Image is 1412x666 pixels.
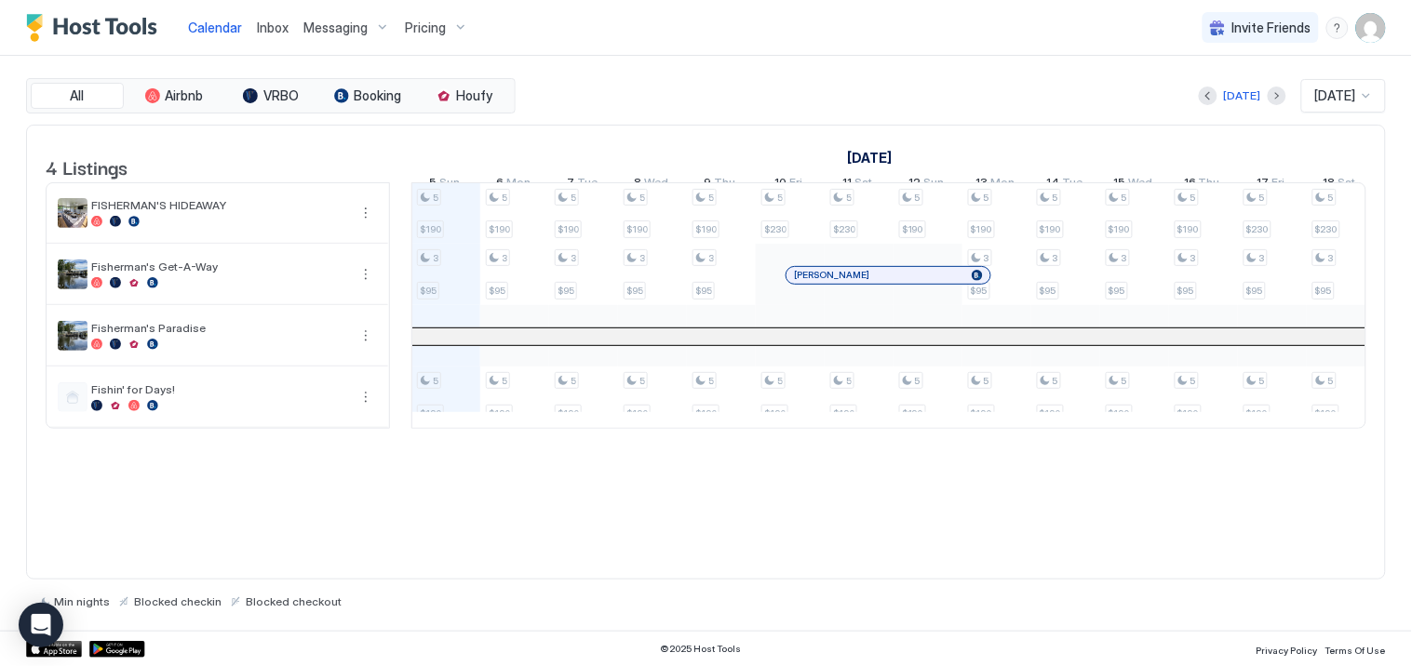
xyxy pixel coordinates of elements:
[1328,192,1334,204] span: 5
[833,407,854,420] span: $190
[54,594,110,608] span: Min nights
[1315,285,1332,297] span: $95
[558,407,579,420] span: $190
[425,171,465,198] a: October 5, 2025
[1040,223,1061,235] span: $190
[630,171,674,198] a: October 8, 2025
[1177,407,1199,420] span: $190
[708,252,714,264] span: 3
[1180,171,1226,198] a: October 16, 2025
[771,171,808,198] a: October 10, 2025
[558,223,579,235] span: $190
[263,87,299,104] span: VRBO
[855,175,873,194] span: Sat
[257,18,289,37] a: Inbox
[1356,13,1386,43] div: User profile
[695,223,717,235] span: $190
[246,594,342,608] span: Blocked checkout
[1199,87,1217,105] button: Previous month
[188,18,242,37] a: Calendar
[902,407,923,420] span: $190
[1232,20,1311,36] span: Invite Friends
[1328,252,1334,264] span: 3
[418,83,511,109] button: Houfy
[1257,639,1318,659] a: Privacy Policy
[489,223,510,235] span: $190
[420,285,437,297] span: $95
[915,192,921,204] span: 5
[502,375,507,387] span: 5
[1185,175,1197,194] span: 16
[1320,171,1362,198] a: October 18, 2025
[1268,87,1286,105] button: Next month
[1042,171,1088,198] a: October 14, 2025
[26,641,82,658] a: App Store
[1259,252,1265,264] span: 3
[31,83,124,109] button: All
[89,641,145,658] a: Google Play Store
[777,192,783,204] span: 5
[1122,252,1127,264] span: 3
[502,192,507,204] span: 5
[1122,192,1127,204] span: 5
[433,252,438,264] span: 3
[1200,175,1221,194] span: Thu
[405,20,446,36] span: Pricing
[626,407,648,420] span: $190
[971,285,988,297] span: $95
[794,269,869,281] span: [PERSON_NAME]
[1325,645,1386,656] span: Terms Of Use
[430,175,437,194] span: 5
[58,321,87,351] div: listing image
[909,175,921,194] span: 12
[91,382,347,396] span: Fishin' for Days!
[639,192,645,204] span: 5
[355,325,377,347] div: menu
[695,285,712,297] span: $95
[626,285,643,297] span: $95
[661,643,742,655] span: © 2025 Host Tools
[1040,285,1056,297] span: $95
[1129,175,1153,194] span: Wed
[1190,375,1196,387] span: 5
[1315,87,1356,104] span: [DATE]
[626,223,648,235] span: $190
[571,192,576,204] span: 5
[1177,223,1199,235] span: $190
[91,198,347,212] span: FISHERMAN'S HIDEAWAY
[492,171,536,198] a: October 6, 2025
[1328,375,1334,387] span: 5
[924,175,945,194] span: Sun
[558,285,574,297] span: $95
[321,83,414,109] button: Booking
[1109,223,1130,235] span: $190
[1109,285,1125,297] span: $95
[777,375,783,387] span: 5
[224,83,317,109] button: VRBO
[433,192,438,204] span: 5
[1257,175,1270,194] span: 17
[303,20,368,36] span: Messaging
[984,192,989,204] span: 5
[571,252,576,264] span: 3
[355,87,402,104] span: Booking
[1053,375,1058,387] span: 5
[700,171,741,198] a: October 9, 2025
[355,202,377,224] button: More options
[91,321,347,335] span: Fisherman's Paradise
[166,87,204,104] span: Airbnb
[1259,375,1265,387] span: 5
[1063,175,1083,194] span: Tue
[1221,85,1264,107] button: [DATE]
[705,175,712,194] span: 9
[715,175,736,194] span: Thu
[842,144,896,171] a: October 1, 2025
[1040,407,1061,420] span: $190
[984,375,989,387] span: 5
[843,175,853,194] span: 11
[976,175,988,194] span: 13
[1053,252,1058,264] span: 3
[708,375,714,387] span: 5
